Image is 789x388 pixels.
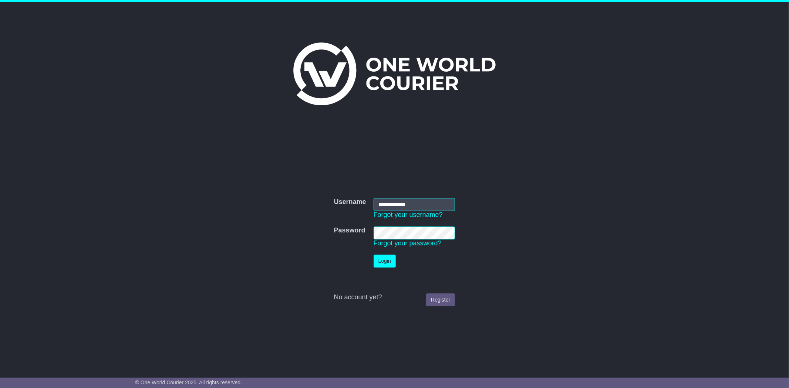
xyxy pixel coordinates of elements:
label: Password [334,227,365,235]
img: One World [293,42,495,105]
span: © One World Courier 2025. All rights reserved. [135,380,242,385]
a: Forgot your username? [374,211,443,218]
label: Username [334,198,366,206]
div: No account yet? [334,293,455,302]
a: Register [426,293,455,306]
a: Forgot your password? [374,239,442,247]
button: Login [374,255,396,268]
